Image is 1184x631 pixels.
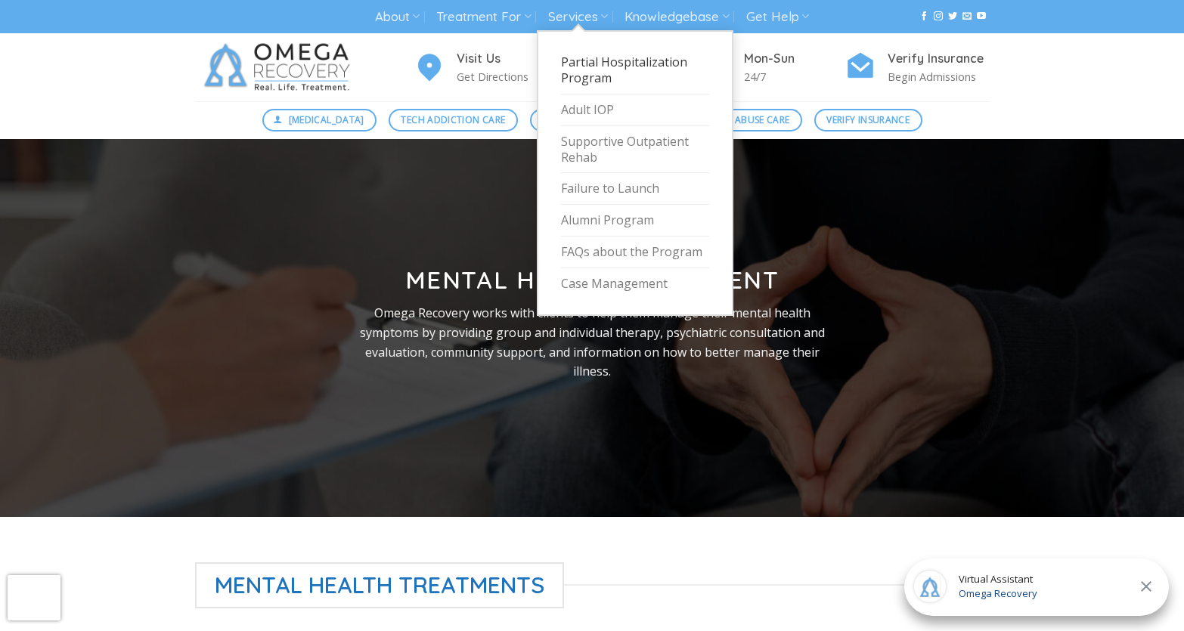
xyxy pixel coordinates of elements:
a: Supportive Outpatient Rehab [561,126,709,174]
a: Verify Insurance Begin Admissions [845,49,989,86]
a: Case Management [561,268,709,299]
h4: Visit Us [457,49,558,69]
a: Treatment For [436,3,531,31]
a: Knowledgebase [625,3,729,31]
a: Substance Abuse Care [667,109,802,131]
a: Adult IOP [561,94,709,126]
a: Get Help [746,3,809,31]
a: Alumni Program [561,205,709,237]
a: Tech Addiction Care [389,109,518,131]
h4: Verify Insurance [888,49,989,69]
a: Follow on Instagram [934,11,943,22]
a: Send us an email [962,11,972,22]
span: [MEDICAL_DATA] [289,113,364,127]
p: Omega Recovery works with clients to help them manage their mental health symptoms by providing g... [347,304,837,381]
a: Partial Hospitalization Program [561,47,709,94]
a: Follow on Twitter [948,11,957,22]
a: Services [548,3,608,31]
a: Mental Health Care [530,109,655,131]
span: Verify Insurance [826,113,910,127]
a: Failure to Launch [561,173,709,205]
h4: Mon-Sun [744,49,845,69]
a: [MEDICAL_DATA] [262,109,377,131]
span: Tech Addiction Care [401,113,505,127]
a: Visit Us Get Directions [414,49,558,86]
span: Substance Abuse Care [679,113,789,127]
p: Begin Admissions [888,68,989,85]
strong: Mental Health Treatment [405,264,780,295]
a: FAQs about the Program [561,237,709,268]
p: 24/7 [744,68,845,85]
a: Follow on YouTube [977,11,986,22]
p: Get Directions [457,68,558,85]
img: Omega Recovery [195,33,365,101]
a: About [375,3,420,31]
a: Verify Insurance [814,109,922,131]
a: Follow on Facebook [919,11,928,22]
span: Mental Health Treatments [195,562,564,608]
